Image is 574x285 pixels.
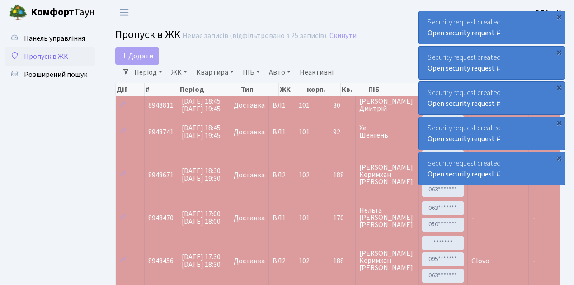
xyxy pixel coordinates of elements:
[532,256,535,266] span: -
[234,102,265,109] span: Доставка
[240,83,279,96] th: Тип
[131,65,166,80] a: Період
[333,257,352,265] span: 188
[471,256,489,266] span: Glovo
[148,213,174,223] span: 8948470
[148,100,174,110] span: 8948811
[428,169,500,179] a: Open security request #
[299,213,310,223] span: 101
[359,250,414,271] span: [PERSON_NAME] Керимхан [PERSON_NAME]
[359,164,414,185] span: [PERSON_NAME] Керимхан [PERSON_NAME]
[239,65,263,80] a: ПІБ
[333,214,352,222] span: 170
[555,83,564,92] div: ×
[428,134,500,144] a: Open security request #
[359,98,414,112] span: [PERSON_NAME] Дмитрій
[333,128,352,136] span: 92
[115,47,159,65] a: Додати
[535,7,563,18] a: ВЛ2 -. К.
[5,29,95,47] a: Панель управління
[359,207,414,228] span: Нельга [PERSON_NAME] [PERSON_NAME]
[234,257,265,265] span: Доставка
[121,51,153,61] span: Додати
[182,166,221,184] span: [DATE] 18:30 [DATE] 19:30
[299,170,310,180] span: 102
[419,117,565,150] div: Security request created
[5,47,95,66] a: Пропуск в ЖК
[168,65,191,80] a: ЖК
[555,12,564,21] div: ×
[329,32,357,40] a: Скинути
[299,256,310,266] span: 102
[113,5,136,20] button: Переключити навігацію
[182,96,221,114] span: [DATE] 18:45 [DATE] 19:45
[145,83,179,96] th: #
[279,83,306,96] th: ЖК
[299,127,310,137] span: 101
[428,28,500,38] a: Open security request #
[24,52,68,62] span: Пропуск в ЖК
[234,171,265,179] span: Доставка
[333,171,352,179] span: 188
[24,70,87,80] span: Розширений пошук
[471,213,474,223] span: -
[419,82,565,114] div: Security request created
[359,124,414,139] span: Хе Шенгень
[148,170,174,180] span: 8948671
[555,118,564,127] div: ×
[183,32,328,40] div: Немає записів (відфільтровано з 25 записів).
[234,128,265,136] span: Доставка
[367,83,433,96] th: ПІБ
[182,252,221,270] span: [DATE] 17:30 [DATE] 18:30
[179,83,240,96] th: Період
[428,63,500,73] a: Open security request #
[273,214,291,222] span: ВЛ1
[419,11,565,44] div: Security request created
[9,4,27,22] img: logo.png
[341,83,367,96] th: Кв.
[273,171,291,179] span: ВЛ2
[31,5,95,20] span: Таун
[5,66,95,84] a: Розширений пошук
[148,256,174,266] span: 8948456
[419,47,565,79] div: Security request created
[273,102,291,109] span: ВЛ1
[555,47,564,57] div: ×
[299,100,310,110] span: 101
[306,83,341,96] th: корп.
[115,27,180,43] span: Пропуск в ЖК
[193,65,237,80] a: Квартира
[182,209,221,227] span: [DATE] 17:00 [DATE] 18:00
[116,83,145,96] th: Дії
[419,152,565,185] div: Security request created
[532,213,535,223] span: -
[265,65,294,80] a: Авто
[148,127,174,137] span: 8948741
[31,5,74,19] b: Комфорт
[273,128,291,136] span: ВЛ1
[182,123,221,141] span: [DATE] 18:45 [DATE] 19:45
[428,99,500,109] a: Open security request #
[333,102,352,109] span: 30
[234,214,265,222] span: Доставка
[555,153,564,162] div: ×
[24,33,85,43] span: Панель управління
[296,65,337,80] a: Неактивні
[535,8,563,18] b: ВЛ2 -. К.
[273,257,291,265] span: ВЛ2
